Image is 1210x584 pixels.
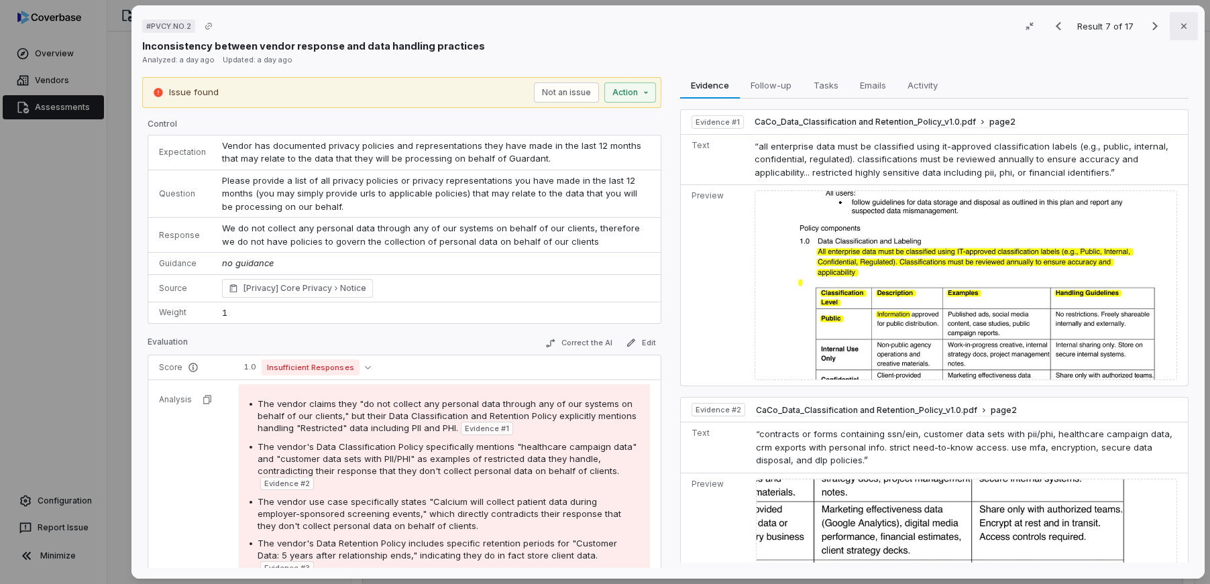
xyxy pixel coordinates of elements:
p: Analysis [159,394,192,405]
button: Previous result [1045,18,1072,34]
span: # PVCY.NO.2 [146,21,191,32]
span: Tasks [808,76,844,94]
p: Guidance [159,258,206,269]
p: Score [159,362,223,373]
p: Response [159,230,206,241]
p: Expectation [159,147,206,158]
span: Please provide a list of all privacy policies or privacy representations you have made in the las... [222,175,640,212]
span: The vendor use case specifically states "Calcium will collect patient data during employer-sponso... [258,496,621,531]
span: [Privacy] Core Privacy Notice [243,282,366,295]
span: CaCo_Data_Classification and Retention_Policy_v1.0.pdf [755,117,976,127]
td: Text [681,422,751,473]
span: Activity [902,76,943,94]
button: Not an issue [534,82,599,103]
span: Vendor has documented privacy policies and representations they have made in the last 12 months t... [222,140,644,164]
p: Evaluation [148,337,188,353]
button: Next result [1142,18,1168,34]
span: Follow-up [746,76,797,94]
span: The vendor's Data Classification Policy specifically mentions "healthcare campaign data" and "cus... [258,441,637,476]
span: page 2 [991,405,1017,416]
span: Analyzed: a day ago [142,55,215,64]
p: Result 7 of 17 [1077,19,1136,34]
button: 1.0Insufficient Responses [239,359,376,375]
td: Preview [681,185,749,386]
span: “all enterprise data must be classified using it-approved classification labels (e.g., public, in... [755,141,1168,178]
p: Control [148,119,661,135]
p: Weight [159,307,206,318]
button: Edit [620,335,661,351]
span: Evidence # 1 [696,117,740,127]
button: CaCo_Data_Classification and Retention_Policy_v1.0.pdfpage2 [756,405,1017,416]
td: Text [681,134,749,185]
button: Copy link [197,14,221,38]
span: page 2 [989,117,1015,127]
button: Action [604,82,656,103]
p: Inconsistency between vendor response and data handling practices [142,39,485,53]
span: Updated: a day ago [223,55,292,64]
span: The vendor's Data Retention Policy includes specific retention periods for "Customer Data: 5 year... [258,538,617,561]
span: Evidence # 1 [465,423,509,434]
span: Emails [855,76,891,94]
span: Evidence # 3 [264,563,310,573]
button: CaCo_Data_Classification and Retention_Policy_v1.0.pdfpage2 [755,117,1015,128]
span: Insufficient Responses [262,359,360,375]
span: Evidence # 2 [264,478,310,489]
p: Question [159,188,206,199]
span: The vendor claims they "do not collect any personal data through any of our systems on behalf of ... [258,398,637,433]
span: CaCo_Data_Classification and Retention_Policy_v1.0.pdf [756,405,977,416]
button: Correct the AI [540,335,618,351]
span: 1 [222,307,227,318]
span: “contracts or forms containing ssn/ein, customer data sets with pii/phi, healthcare campaign data... [756,428,1172,465]
p: Issue found [169,86,219,99]
img: 4f9bcb8cbf544b7488ae7f50bc0c2c11_original.jpg_w1200.jpg [755,190,1177,380]
p: Source [159,283,206,294]
span: Evidence # 2 [696,404,741,415]
p: We do not collect any personal data through any of our systems on behalf of our clients, therefor... [222,222,650,248]
span: no guidance [222,257,274,268]
span: Evidence [686,76,734,94]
